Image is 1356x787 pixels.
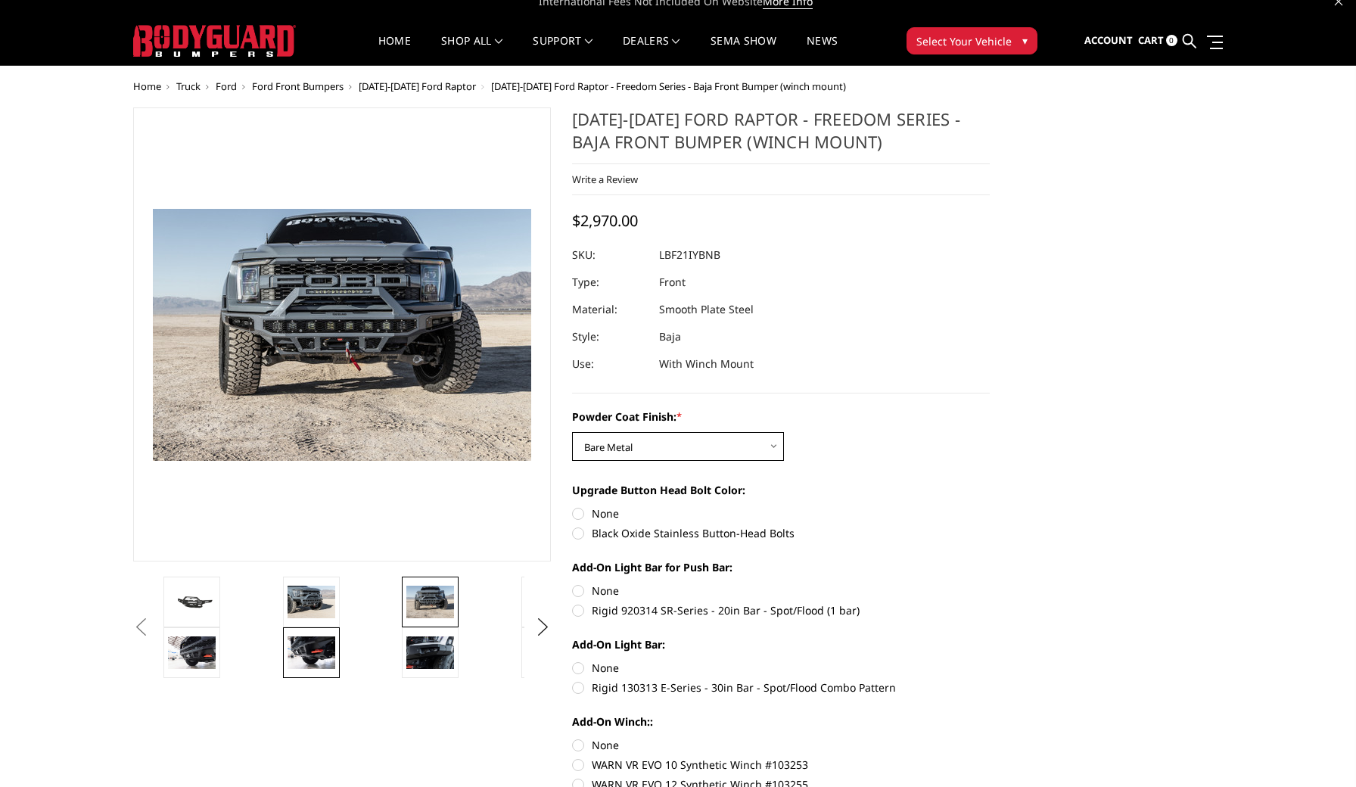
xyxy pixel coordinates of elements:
[572,737,990,753] label: None
[441,36,502,65] a: shop all
[252,79,344,93] a: Ford Front Bumpers
[1022,33,1028,48] span: ▾
[216,79,237,93] a: Ford
[359,79,476,93] a: [DATE]-[DATE] Ford Raptor
[1084,33,1133,47] span: Account
[572,173,638,186] a: Write a Review
[532,616,555,639] button: Next
[659,323,681,350] dd: Baja
[129,616,152,639] button: Previous
[133,107,551,561] a: 2021-2025 Ford Raptor - Freedom Series - Baja Front Bumper (winch mount)
[572,583,990,599] label: None
[659,269,686,296] dd: Front
[168,591,216,613] img: 2021-2025 Ford Raptor - Freedom Series - Baja Front Bumper (winch mount)
[572,323,648,350] dt: Style:
[572,660,990,676] label: None
[133,79,161,93] a: Home
[572,269,648,296] dt: Type:
[659,241,720,269] dd: LBF21IYBNB
[659,296,754,323] dd: Smooth Plate Steel
[572,559,990,575] label: Add-On Light Bar for Push Bar:
[378,36,411,65] a: Home
[572,714,990,729] label: Add-On Winch::
[1138,33,1164,47] span: Cart
[807,36,838,65] a: News
[288,636,335,668] img: 2021-2025 Ford Raptor - Freedom Series - Baja Front Bumper (winch mount)
[491,79,846,93] span: [DATE]-[DATE] Ford Raptor - Freedom Series - Baja Front Bumper (winch mount)
[288,586,335,617] img: 2021-2025 Ford Raptor - Freedom Series - Baja Front Bumper (winch mount)
[572,296,648,323] dt: Material:
[711,36,776,65] a: SEMA Show
[572,350,648,378] dt: Use:
[623,36,680,65] a: Dealers
[176,79,201,93] a: Truck
[1138,20,1177,61] a: Cart 0
[572,525,990,541] label: Black Oxide Stainless Button-Head Bolts
[406,636,454,668] img: 2021-2025 Ford Raptor - Freedom Series - Baja Front Bumper (winch mount)
[533,36,592,65] a: Support
[572,680,990,695] label: Rigid 130313 E-Series - 30in Bar - Spot/Flood Combo Pattern
[1084,20,1133,61] a: Account
[572,482,990,498] label: Upgrade Button Head Bolt Color:
[572,409,990,425] label: Powder Coat Finish:
[572,757,990,773] label: WARN VR EVO 10 Synthetic Winch #103253
[572,107,990,164] h1: [DATE]-[DATE] Ford Raptor - Freedom Series - Baja Front Bumper (winch mount)
[572,210,638,231] span: $2,970.00
[133,25,296,57] img: BODYGUARD BUMPERS
[572,636,990,652] label: Add-On Light Bar:
[572,602,990,618] label: Rigid 920314 SR-Series - 20in Bar - Spot/Flood (1 bar)
[168,636,216,668] img: 2021-2025 Ford Raptor - Freedom Series - Baja Front Bumper (winch mount)
[907,27,1037,54] button: Select Your Vehicle
[406,586,454,617] img: 2021-2025 Ford Raptor - Freedom Series - Baja Front Bumper (winch mount)
[659,350,754,378] dd: With Winch Mount
[572,241,648,269] dt: SKU:
[916,33,1012,49] span: Select Your Vehicle
[1166,35,1177,46] span: 0
[572,505,990,521] label: None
